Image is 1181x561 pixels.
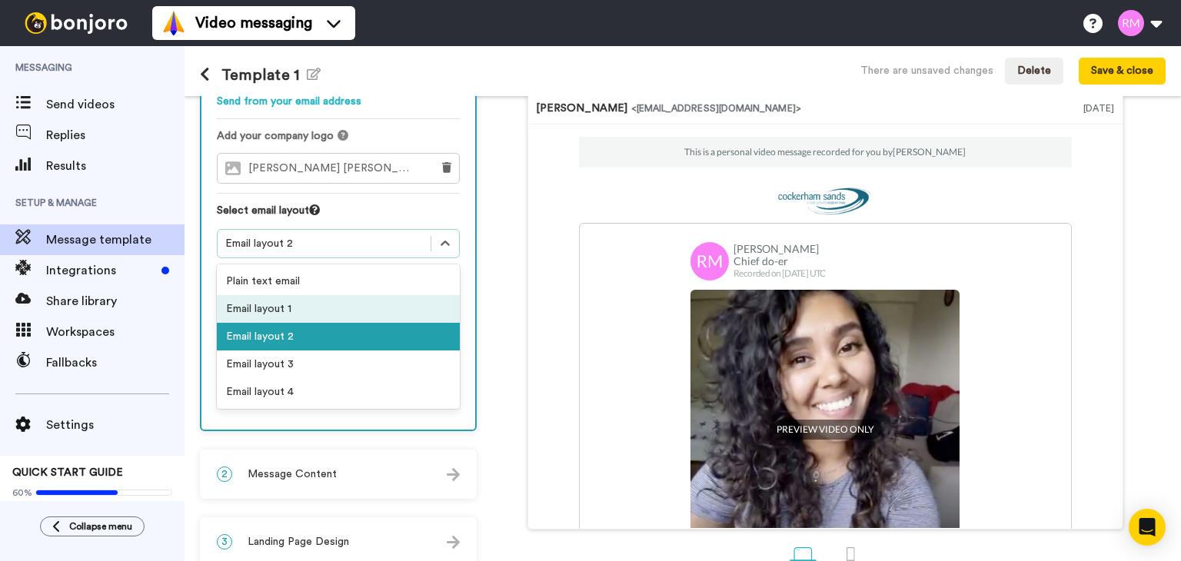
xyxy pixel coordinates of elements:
div: Email layout 3 [217,350,460,378]
img: bj-logo-header-white.svg [18,12,134,34]
p: Chief do-er [734,255,826,267]
span: Fallbacks [46,354,185,372]
span: Add your company logo [217,128,334,144]
span: QUICK START GUIDE [12,467,123,478]
span: Workspaces [46,323,185,341]
div: Email layout 2 [225,236,423,251]
h1: Template 1 [200,66,321,84]
p: Recorded on [DATE] UTC [734,267,826,280]
span: Results [46,157,185,175]
button: Save & close [1079,58,1166,85]
span: Share library [46,292,185,310]
span: Send videos [46,95,185,114]
img: 55124568-2616-4709-84ca-21656457bd34 [777,188,872,215]
span: Collapse menu [69,520,132,533]
span: Settings [46,416,185,434]
span: PREVIEW VIDEO ONLY [769,420,882,440]
div: Email layout 1 [217,295,460,323]
span: Message Content [248,466,337,482]
span: 60% [12,486,32,499]
img: rm.png [690,242,729,280]
img: arrow.svg [447,468,460,481]
button: Collapse menu [40,516,145,536]
img: default-preview.jpg [690,290,960,559]
button: Delete [1005,58,1063,85]
span: Replies [46,126,185,144]
span: 2 [217,466,232,482]
span: [PERSON_NAME] [PERSON_NAME] Text [Sapphire].png [248,162,423,175]
span: <[EMAIL_ADDRESS][DOMAIN_NAME]> [631,104,801,113]
div: [DATE] [1083,101,1115,116]
div: Select email layout [217,203,460,229]
div: 2Message Content [200,450,477,499]
div: [PERSON_NAME] [536,101,1083,116]
p: This is a personal video message recorded for you by [PERSON_NAME] [684,146,966,158]
a: Send from your email address [217,96,361,107]
div: Open Intercom Messenger [1129,509,1166,546]
div: There are unsaved changes [860,63,993,78]
span: Integrations [46,261,155,280]
img: arrow.svg [447,536,460,549]
span: 3 [217,534,232,549]
span: Message template [46,231,185,249]
div: Email layout 2 [217,323,460,350]
div: Plain text email [217,267,460,295]
img: vm-color.svg [161,11,186,35]
span: Landing Page Design [248,534,349,549]
span: Video messaging [195,12,312,34]
div: Email layout 4 [217,378,460,406]
p: [PERSON_NAME] [734,243,826,255]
